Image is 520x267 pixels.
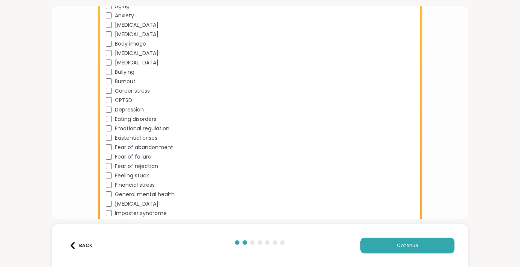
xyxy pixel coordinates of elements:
[115,2,130,10] span: Aging
[115,125,169,133] span: Emotional regulation
[115,21,159,29] span: [MEDICAL_DATA]
[115,87,150,95] span: Career stress
[115,153,151,161] span: Fear of failure
[115,143,173,151] span: Fear of abandonment
[115,40,146,48] span: Body image
[115,172,149,180] span: Feeling stuck
[115,96,132,104] span: CPTSD
[115,78,136,85] span: Burnout
[115,106,144,114] span: Depression
[115,68,134,76] span: Bullying
[115,162,158,170] span: Fear of rejection
[115,49,159,57] span: [MEDICAL_DATA]
[115,219,159,227] span: [MEDICAL_DATA]
[115,134,157,142] span: Existential crises
[115,209,167,217] span: Imposter syndrome
[115,191,175,198] span: General mental health
[66,238,96,253] button: Back
[115,181,155,189] span: Financial stress
[69,242,92,249] div: Back
[115,59,159,67] span: [MEDICAL_DATA]
[397,242,418,249] span: Continue
[115,31,159,38] span: [MEDICAL_DATA]
[115,12,134,20] span: Anxiety
[115,200,159,208] span: [MEDICAL_DATA]
[360,238,454,253] button: Continue
[115,115,156,123] span: Eating disorders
